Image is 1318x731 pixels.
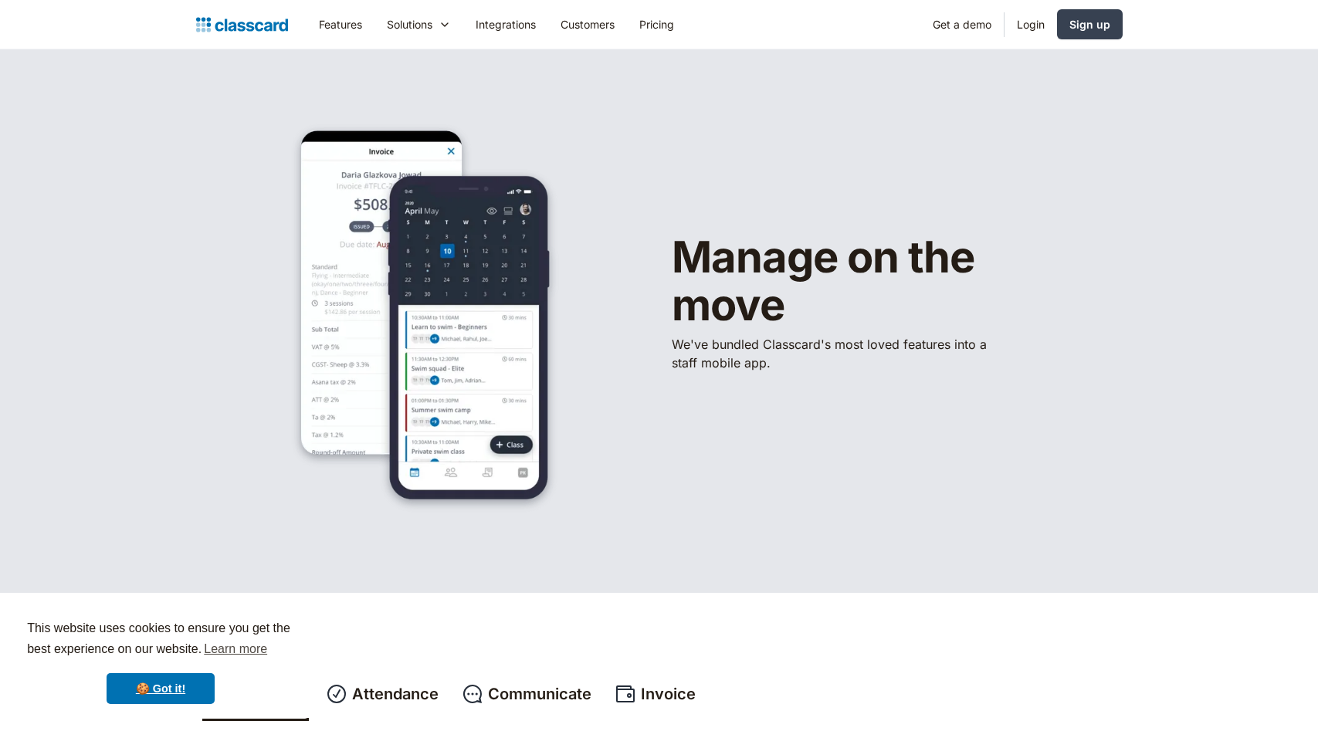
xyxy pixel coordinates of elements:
div: Invoice [641,682,696,706]
a: dismiss cookie message [107,673,215,704]
a: Features [307,7,374,42]
a: learn more about cookies [202,638,269,661]
a: Sign up [1057,9,1123,39]
a: Login [1005,7,1057,42]
a: Pricing [627,7,686,42]
div: Solutions [374,7,463,42]
a: Get a demo [920,7,1004,42]
h1: Manage on the move [672,234,1073,329]
div: Sign up [1069,16,1110,32]
div: Solutions [387,16,432,32]
a: Customers [548,7,627,42]
div: Communicate [488,682,591,706]
a: Logo [196,14,288,36]
p: We've bundled ​Classcard's most loved features into a staff mobile app. [672,335,996,372]
div: cookieconsent [12,604,309,719]
div: Attendance [352,682,439,706]
span: This website uses cookies to ensure you get the best experience on our website. [27,619,294,661]
a: Integrations [463,7,548,42]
